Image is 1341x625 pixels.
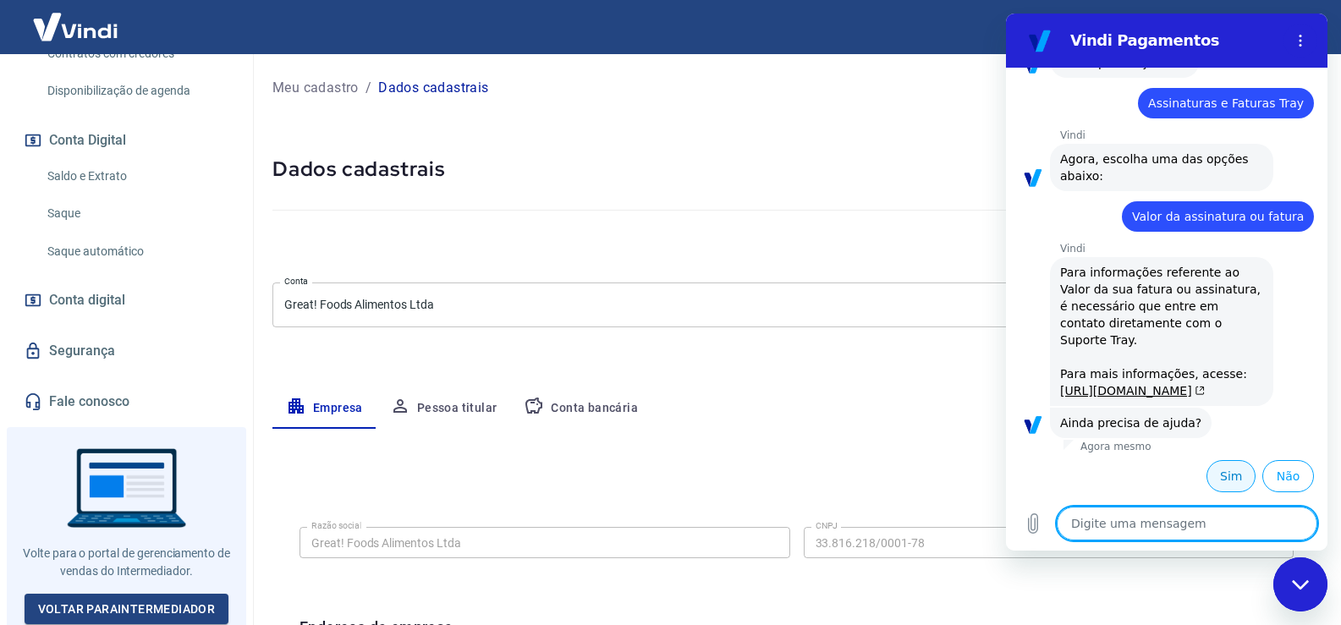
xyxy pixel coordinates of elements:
a: Fale conosco [20,383,233,420]
a: Disponibilização de agenda [41,74,233,108]
a: Saque automático [41,234,233,269]
button: Pessoa titular [376,388,511,429]
a: Saque [41,196,233,231]
button: Conta Digital [20,122,233,159]
div: Great! Foods Alimentos Ltda [272,282,1321,327]
button: Sair [1260,12,1321,43]
button: Empresa [272,388,376,429]
a: Voltar paraIntermediador [25,594,229,625]
label: Razão social [311,519,361,532]
p: / [365,78,371,98]
iframe: Botão para abrir a janela de mensagens, conversa em andamento [1273,557,1327,611]
label: Conta [284,275,308,288]
img: Vindi [20,1,130,52]
a: Meu cadastro [272,78,359,98]
a: Saldo e Extrato [41,159,233,194]
iframe: Janela de mensagens [1006,14,1327,551]
h5: Dados cadastrais [272,156,1321,183]
p: Dados cadastrais [378,78,488,98]
span: Conta digital [49,288,125,312]
label: CNPJ [816,519,838,532]
a: Segurança [20,332,233,370]
button: Conta bancária [510,388,651,429]
a: Conta digital [20,282,233,319]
